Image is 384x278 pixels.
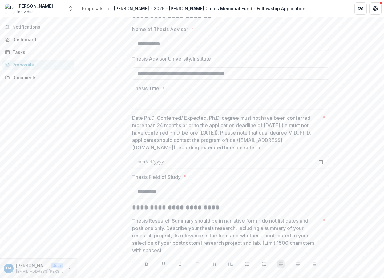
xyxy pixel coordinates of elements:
button: Underline [160,260,167,268]
img: Devon Jeltema [5,4,15,14]
div: [PERSON_NAME] - 2025 - [PERSON_NAME] Childs Memorial Fund - Fellowship Application [114,5,305,12]
p: [PERSON_NAME] [16,262,48,269]
button: Heading 1 [210,260,217,268]
a: Tasks [2,47,74,57]
span: Individual [17,9,34,15]
div: Dashboard [12,36,69,43]
button: Align Left [277,260,285,268]
div: [PERSON_NAME] [17,3,53,9]
button: Align Right [311,260,318,268]
nav: breadcrumb [79,4,308,13]
div: Documents [12,74,69,81]
p: Thesis Research Summary should be in narrative form - do not list dates and positions only. Descr... [132,217,320,254]
p: [EMAIL_ADDRESS][PERSON_NAME][DOMAIN_NAME] [16,269,63,274]
button: Align Center [294,260,301,268]
button: More [66,265,73,272]
div: Proposals [82,5,103,12]
button: Notifications [2,22,74,32]
div: Devon Jeltema [6,266,11,270]
p: Name of Thesis Advisor [132,26,188,33]
p: Thesis Title [132,85,159,92]
button: Heading 2 [227,260,234,268]
p: Thesis Field of Study [132,173,181,181]
p: Thesis Advisor University/Institute [132,55,211,62]
div: Proposals [12,62,69,68]
a: Proposals [2,60,74,70]
button: Open entity switcher [66,2,75,15]
button: Bold [143,260,150,268]
span: Notifications [12,25,72,30]
button: Italicize [176,260,184,268]
a: Proposals [79,4,106,13]
div: Tasks [12,49,69,55]
p: User [51,263,63,268]
button: Ordered List [261,260,268,268]
button: Get Help [369,2,382,15]
a: Documents [2,72,74,83]
button: Partners [354,2,367,15]
p: Date Ph.D. Conferred/ Expected. Ph.D. degree must not have been conferred more than 24 months pri... [132,114,320,151]
a: Dashboard [2,34,74,45]
button: Bullet List [244,260,251,268]
button: Strike [193,260,201,268]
